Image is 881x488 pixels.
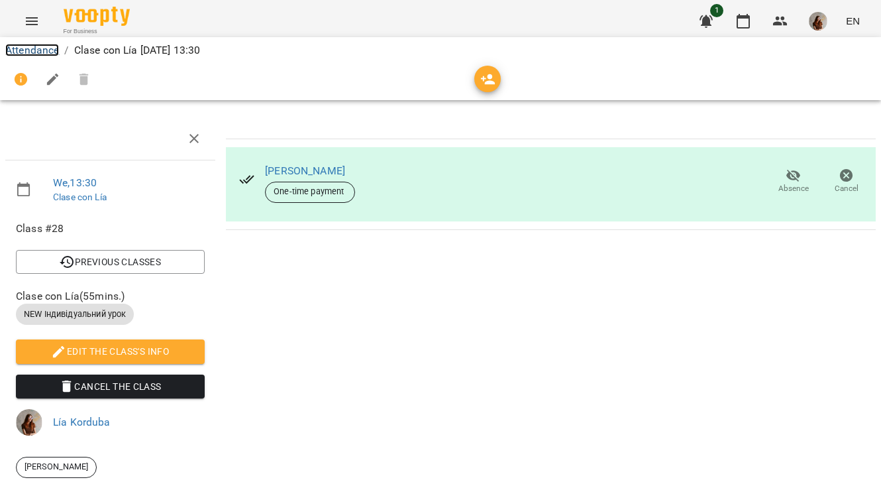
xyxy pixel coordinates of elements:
[53,176,97,189] a: We , 13:30
[26,379,194,395] span: Cancel the class
[74,42,201,58] p: Clase con Lía [DATE] 13:30
[778,183,809,194] span: Absence
[846,14,860,28] span: EN
[767,163,820,200] button: Absence
[265,164,345,177] a: [PERSON_NAME]
[5,42,876,58] nav: breadcrumb
[16,250,205,274] button: Previous Classes
[16,375,205,398] button: Cancel the class
[710,4,723,17] span: 1
[16,221,205,237] span: Class #28
[53,416,111,428] a: Lía Korduba
[820,163,873,200] button: Cancel
[841,9,865,33] button: EN
[266,186,354,198] span: One-time payment
[26,343,194,359] span: Edit the class's Info
[16,409,42,436] img: 3ce433daf340da6b7c5881d4c37f3cdb.png
[16,288,205,304] span: Clase con Lía ( 55 mins. )
[64,42,68,58] li: /
[17,461,96,473] span: [PERSON_NAME]
[5,44,59,56] a: Attendance
[16,339,205,363] button: Edit the class's Info
[16,457,97,478] div: [PERSON_NAME]
[26,254,194,270] span: Previous Classes
[16,5,48,37] button: Menu
[16,308,134,320] span: NEW Індивідуальний урок
[809,12,827,30] img: 3ce433daf340da6b7c5881d4c37f3cdb.png
[53,192,107,202] a: Clase con Lía
[64,7,130,26] img: Voopty Logo
[835,183,858,194] span: Cancel
[64,27,130,36] span: For Business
